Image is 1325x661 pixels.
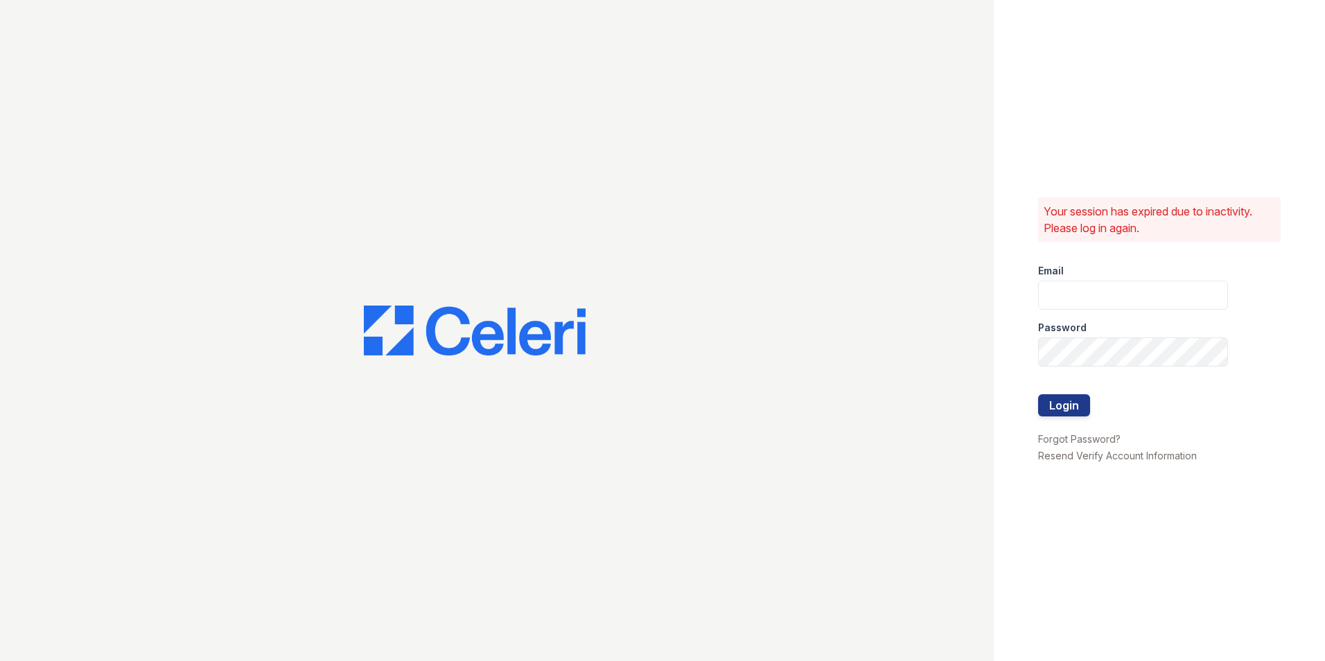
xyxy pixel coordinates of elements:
[1038,321,1087,335] label: Password
[1044,203,1275,236] p: Your session has expired due to inactivity. Please log in again.
[1038,450,1197,461] a: Resend Verify Account Information
[1038,433,1121,445] a: Forgot Password?
[1038,264,1064,278] label: Email
[1038,394,1090,416] button: Login
[364,306,586,355] img: CE_Logo_Blue-a8612792a0a2168367f1c8372b55b34899dd931a85d93a1a3d3e32e68fde9ad4.png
